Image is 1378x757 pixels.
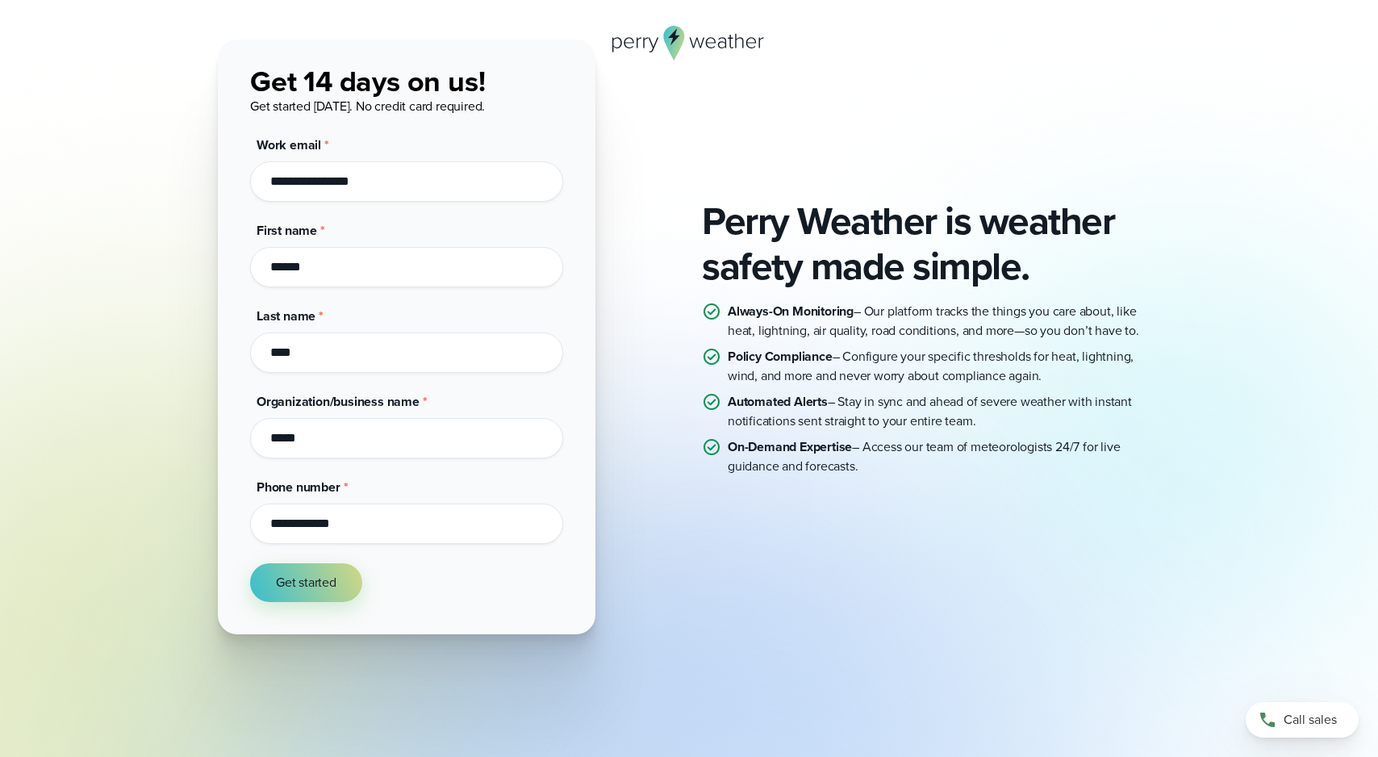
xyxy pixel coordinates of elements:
a: Call sales [1246,702,1359,738]
span: First name [257,221,317,240]
span: Get 14 days on us! [250,60,485,102]
button: Get started [250,563,362,602]
span: Organization/business name [257,392,420,411]
span: Get started [276,573,336,592]
span: Last name [257,307,315,325]
span: Get started [DATE]. No credit card required. [250,97,485,115]
p: – Configure your specific thresholds for heat, lightning, wind, and more and never worry about co... [728,347,1160,386]
h2: Perry Weather is weather safety made simple. [702,199,1160,289]
p: – Stay in sync and ahead of severe weather with instant notifications sent straight to your entir... [728,392,1160,431]
span: Call sales [1284,710,1337,730]
strong: Always-On Monitoring [728,302,854,320]
p: – Our platform tracks the things you care about, like heat, lightning, air quality, road conditio... [728,302,1160,341]
strong: Automated Alerts [728,392,828,411]
strong: Policy Compliance [728,347,833,366]
strong: On-Demand Expertise [728,437,852,456]
p: – Access our team of meteorologists 24/7 for live guidance and forecasts. [728,437,1160,476]
span: Phone number [257,478,340,496]
span: Work email [257,136,321,154]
